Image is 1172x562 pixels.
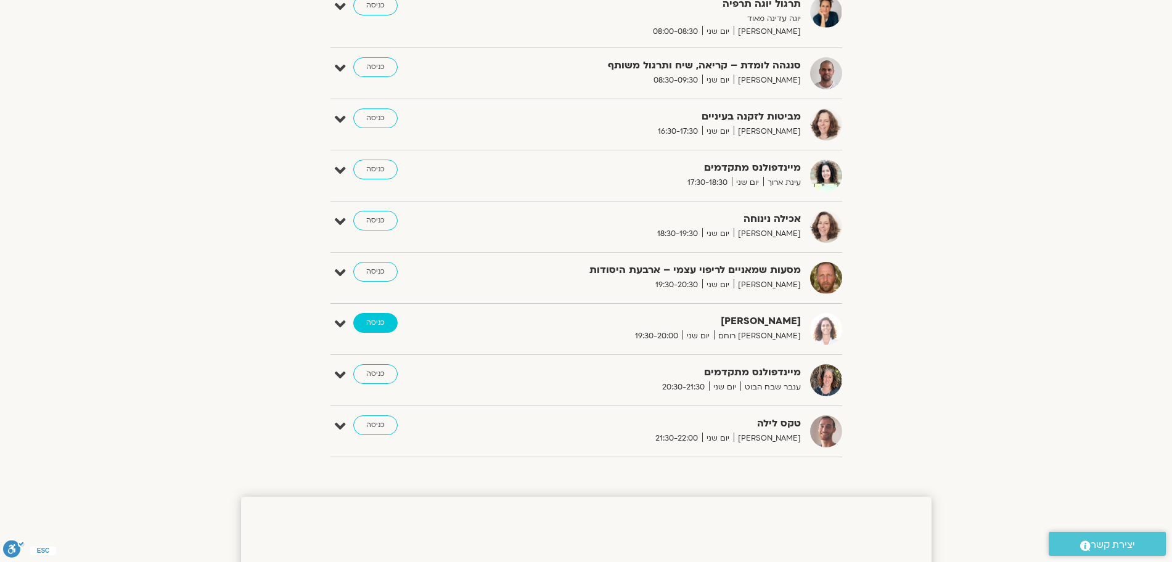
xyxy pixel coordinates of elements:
[353,415,398,435] a: כניסה
[734,25,801,38] span: [PERSON_NAME]
[499,57,801,74] strong: סנגהה לומדת – קריאה, שיח ותרגול משותף
[499,108,801,125] strong: מביטות לזקנה בעיניים
[1091,537,1135,553] span: יצירת קשר
[499,160,801,176] strong: מיינדפולנס מתקדמים
[682,330,714,343] span: יום שני
[702,25,734,38] span: יום שני
[353,364,398,384] a: כניסה
[1049,532,1166,556] a: יצירת קשר
[763,176,801,189] span: עינת ארוך
[740,381,801,394] span: ענבר שבח הבוט
[702,279,734,291] span: יום שני
[649,25,702,38] span: 08:00-08:30
[734,227,801,240] span: [PERSON_NAME]
[499,211,801,227] strong: אכילה נינוחה
[651,279,702,291] span: 19:30-20:30
[353,313,398,333] a: כניסה
[653,227,702,240] span: 18:30-19:30
[734,432,801,445] span: [PERSON_NAME]
[709,381,740,394] span: יום שני
[499,313,801,330] strong: [PERSON_NAME]
[702,432,734,445] span: יום שני
[702,125,734,138] span: יום שני
[683,176,732,189] span: 17:30-18:30
[658,381,709,394] span: 20:30-21:30
[702,74,734,87] span: יום שני
[734,74,801,87] span: [PERSON_NAME]
[499,364,801,381] strong: מיינדפולנס מתקדמים
[353,211,398,230] a: כניסה
[651,432,702,445] span: 21:30-22:00
[654,125,702,138] span: 16:30-17:30
[734,279,801,291] span: [PERSON_NAME]
[499,415,801,432] strong: טקס לילה
[631,330,682,343] span: 19:30-20:00
[732,176,763,189] span: יום שני
[353,262,398,282] a: כניסה
[649,74,702,87] span: 08:30-09:30
[702,227,734,240] span: יום שני
[353,57,398,77] a: כניסה
[734,125,801,138] span: [PERSON_NAME]
[499,12,801,25] p: יוגה עדינה מאוד
[353,108,398,128] a: כניסה
[714,330,801,343] span: [PERSON_NAME] רוחם
[499,262,801,279] strong: מסעות שמאניים לריפוי עצמי – ארבעת היסודות
[353,160,398,179] a: כניסה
